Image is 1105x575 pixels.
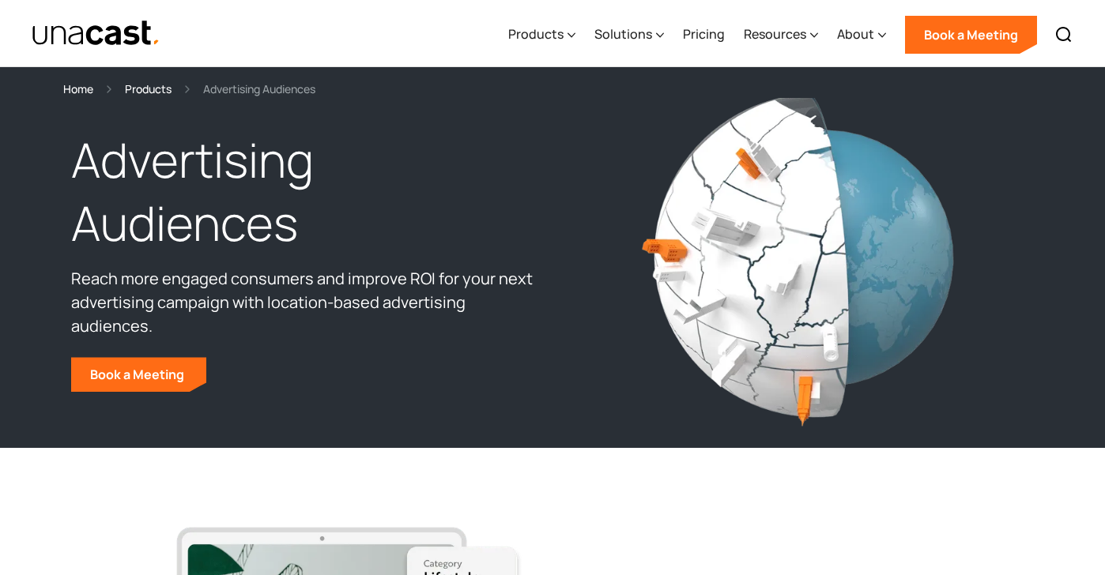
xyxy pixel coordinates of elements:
[744,24,806,43] div: Resources
[744,2,818,67] div: Resources
[32,20,160,47] img: Unacast text logo
[1054,25,1073,44] img: Search icon
[125,80,172,98] a: Products
[508,24,564,43] div: Products
[594,2,664,67] div: Solutions
[905,16,1037,54] a: Book a Meeting
[71,357,206,392] a: Book a Meeting
[32,20,160,47] a: home
[71,129,545,255] h1: Advertising Audiences
[683,2,725,67] a: Pricing
[63,80,93,98] a: Home
[594,24,652,43] div: Solutions
[639,92,956,428] img: location data visual, globe
[837,24,874,43] div: About
[71,267,545,338] p: Reach more engaged consumers and improve ROI for your next advertising campaign with location-bas...
[508,2,575,67] div: Products
[837,2,886,67] div: About
[203,80,315,98] div: Advertising Audiences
